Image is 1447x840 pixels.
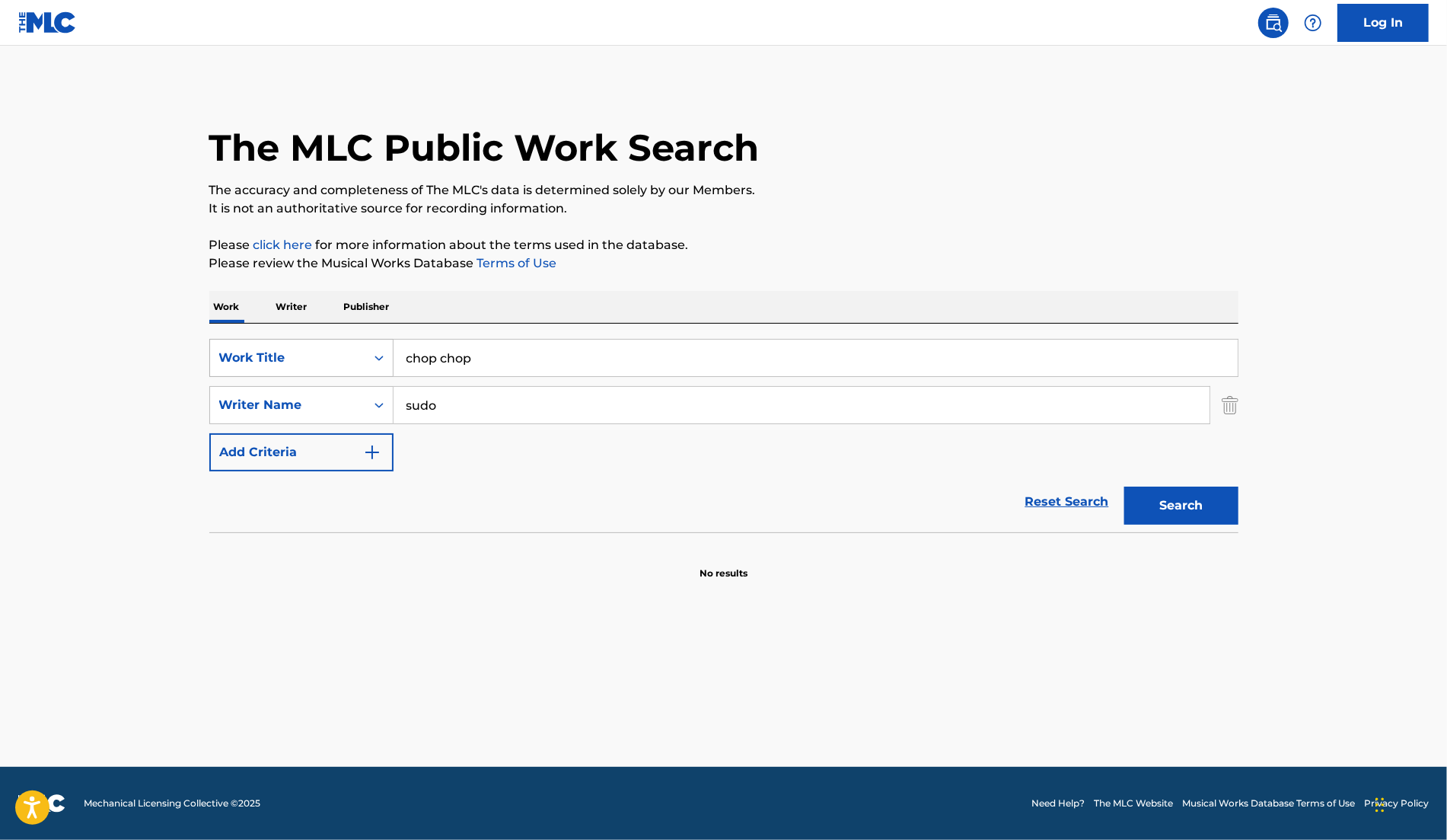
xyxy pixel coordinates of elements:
[1258,8,1289,38] a: Public Search
[1298,8,1328,38] div: Help
[1094,797,1173,810] a: The MLC Website
[474,256,557,270] a: Terms of Use
[1222,386,1238,424] img: Delete Criterion
[209,339,1238,532] form: Search Form
[209,181,1238,200] p: The accuracy and completeness of The MLC's data is determined solely by our Members.
[18,11,77,34] img: MLC Logo
[209,200,1238,218] p: It is not an authoritative source for recording information.
[1182,797,1355,810] a: Musical Works Database Terms of Use
[253,238,313,252] a: click here
[1124,487,1238,525] button: Search
[363,443,381,462] img: 9d2ae6d4665cec9f34b9.svg
[1031,797,1085,810] a: Need Help?
[1264,14,1283,32] img: search
[1018,485,1117,519] a: Reset Search
[219,396,356,414] div: Writer Name
[1364,797,1429,810] a: Privacy Policy
[209,254,1238,273] p: Please review the Musical Works Database
[209,236,1238,254] p: Please for more information about the terms used in the database.
[339,291,394,323] p: Publisher
[84,797,260,810] span: Mechanical Licensing Collective © 2025
[219,349,356,367] div: Work Title
[1304,14,1322,32] img: help
[1371,767,1447,840] iframe: Chat Widget
[1337,4,1429,42] a: Log In
[209,125,760,171] h1: The MLC Public Work Search
[209,433,394,471] button: Add Criteria
[700,548,747,580] p: No results
[1375,782,1385,828] div: Drag
[209,291,244,323] p: Work
[272,291,312,323] p: Writer
[18,794,65,813] img: logo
